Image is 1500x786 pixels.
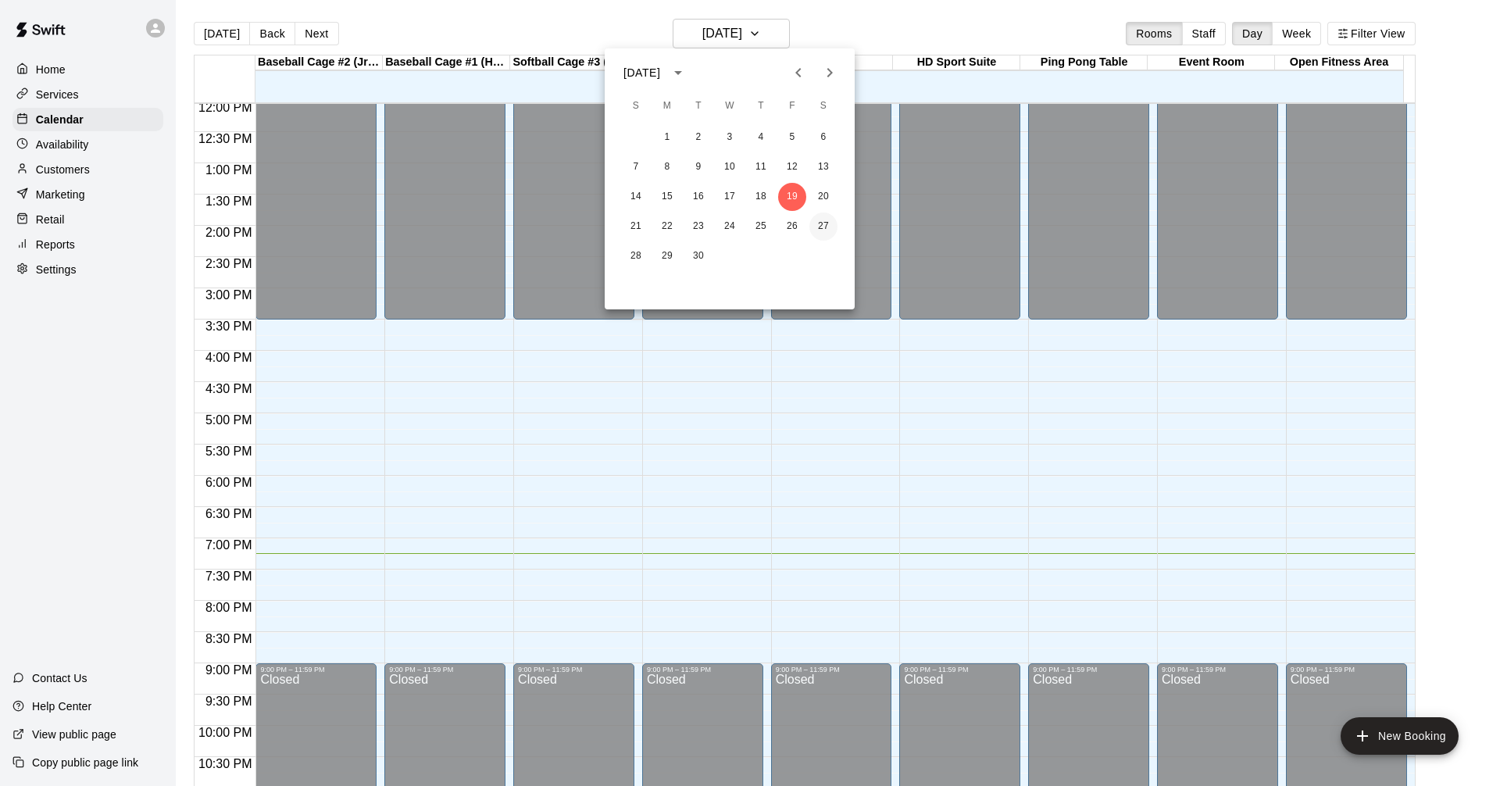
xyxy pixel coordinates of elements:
[809,91,837,122] span: Saturday
[684,153,712,181] button: 9
[747,213,775,241] button: 25
[716,213,744,241] button: 24
[684,242,712,270] button: 30
[747,91,775,122] span: Thursday
[684,123,712,152] button: 2
[684,183,712,211] button: 16
[778,213,806,241] button: 26
[653,91,681,122] span: Monday
[778,123,806,152] button: 5
[684,91,712,122] span: Tuesday
[809,123,837,152] button: 6
[622,242,650,270] button: 28
[653,183,681,211] button: 15
[747,183,775,211] button: 18
[622,213,650,241] button: 21
[814,57,845,88] button: Next month
[778,91,806,122] span: Friday
[716,183,744,211] button: 17
[622,183,650,211] button: 14
[622,153,650,181] button: 7
[716,91,744,122] span: Wednesday
[778,153,806,181] button: 12
[665,59,691,86] button: calendar view is open, switch to year view
[653,123,681,152] button: 1
[778,183,806,211] button: 19
[684,213,712,241] button: 23
[653,242,681,270] button: 29
[653,153,681,181] button: 8
[716,123,744,152] button: 3
[653,213,681,241] button: 22
[716,153,744,181] button: 10
[747,153,775,181] button: 11
[783,57,814,88] button: Previous month
[809,153,837,181] button: 13
[809,213,837,241] button: 27
[747,123,775,152] button: 4
[622,91,650,122] span: Sunday
[809,183,837,211] button: 20
[623,65,660,81] div: [DATE]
